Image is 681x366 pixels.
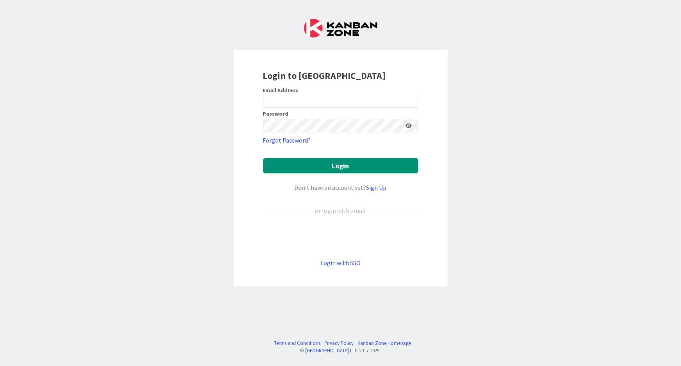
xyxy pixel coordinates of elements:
a: Sign Up [366,184,387,191]
b: Login to [GEOGRAPHIC_DATA] [263,70,386,82]
a: Login with SSO [320,259,361,267]
div: Don’t have an account yet? [263,183,418,192]
img: Kanban Zone [304,19,377,37]
div: © LLC 2017- 2025 . [270,347,411,354]
a: Forgot Password? [263,136,311,145]
label: Password [263,111,289,116]
iframe: Kirjaudu Google-tilillä -painike [259,228,422,245]
label: Email Address [263,87,299,94]
a: Terms and Conditions [274,339,320,347]
div: or login with email [313,206,368,215]
a: Kanban Zone Homepage [357,339,411,347]
button: Login [263,158,418,173]
a: Privacy Policy [324,339,354,347]
a: [GEOGRAPHIC_DATA] [306,347,349,354]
